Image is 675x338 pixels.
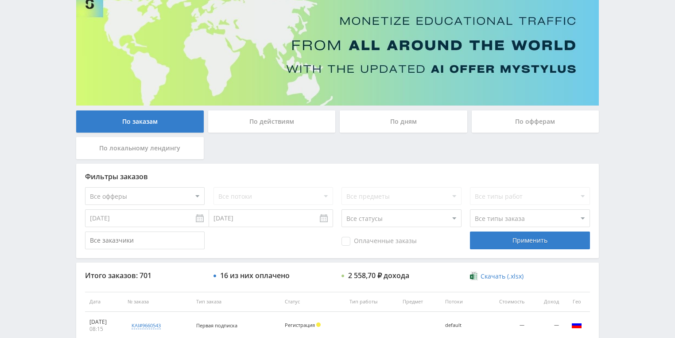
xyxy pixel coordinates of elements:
[208,110,336,133] div: По действиям
[470,232,590,249] div: Применить
[341,237,417,246] span: Оплаченные заказы
[192,292,280,312] th: Тип заказа
[472,110,599,133] div: По офферам
[340,110,467,133] div: По дням
[132,322,161,329] div: kai#9660543
[76,137,204,159] div: По локальному лендингу
[479,292,529,312] th: Стоимость
[470,271,477,280] img: xlsx
[470,272,523,281] a: Скачать (.xlsx)
[563,292,590,312] th: Гео
[85,271,205,279] div: Итого заказов: 701
[76,110,204,133] div: По заказам
[529,292,563,312] th: Доход
[123,292,192,312] th: № заказа
[285,322,315,328] span: Регистрация
[481,273,524,280] span: Скачать (.xlsx)
[196,322,237,329] span: Первая подписка
[220,271,290,279] div: 16 из них оплачено
[571,319,582,330] img: rus.png
[280,292,345,312] th: Статус
[345,292,398,312] th: Тип работы
[348,271,409,279] div: 2 558,70 ₽ дохода
[398,292,441,312] th: Предмет
[85,292,123,312] th: Дата
[89,326,119,333] div: 08:15
[316,322,321,327] span: Холд
[85,173,590,181] div: Фильтры заказов
[445,322,475,328] div: default
[441,292,479,312] th: Потоки
[85,232,205,249] input: Все заказчики
[89,318,119,326] div: [DATE]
